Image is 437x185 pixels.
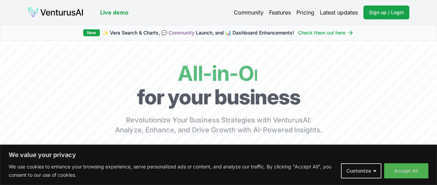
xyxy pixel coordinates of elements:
a: Sign up / Login [363,6,409,19]
a: Live demo [100,8,129,17]
a: Pricing [296,8,314,17]
p: We value your privacy [9,151,428,159]
a: Latest updates [320,8,358,17]
a: Community [169,30,194,36]
span: ✨ Vera Search & Charts, 💬 Launch, and 📊 Dashboard Enhancements! [103,29,294,36]
a: Check them out here [298,29,354,36]
span: Sign up / Login [369,9,404,16]
img: logo [28,7,84,18]
p: We use cookies to enhance your browsing experience, serve personalized ads or content, and analyz... [9,163,336,179]
button: Customize [341,163,381,178]
button: Accept All [384,163,428,178]
a: Community [234,8,264,17]
div: New [83,29,100,36]
a: Features [269,8,291,17]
